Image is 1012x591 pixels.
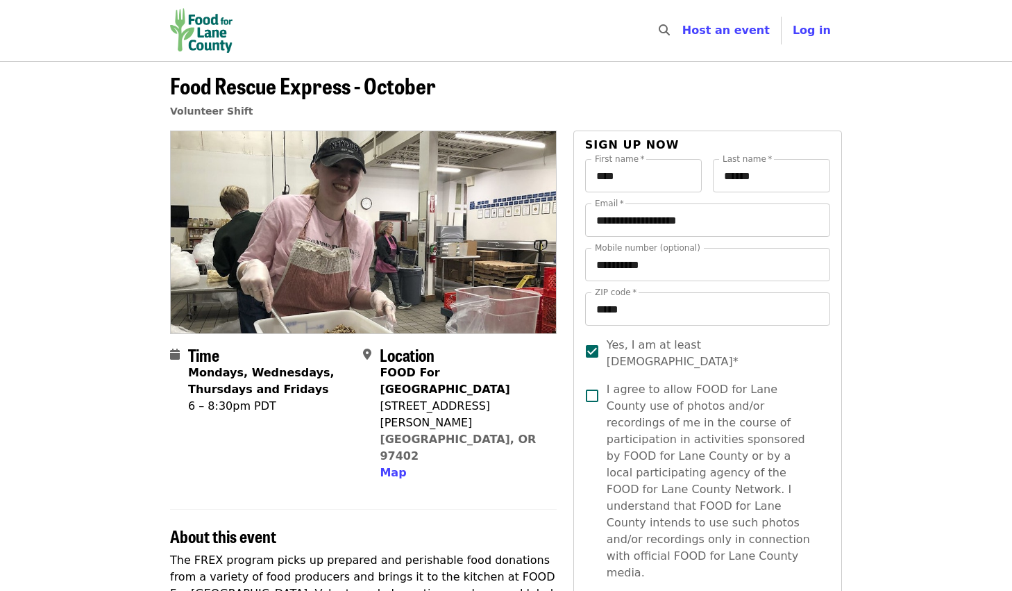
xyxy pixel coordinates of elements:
[793,24,831,37] span: Log in
[363,348,371,361] i: map-marker-alt icon
[585,203,830,237] input: Email
[782,17,842,44] button: Log in
[585,159,702,192] input: First name
[682,24,770,37] a: Host an event
[380,398,545,431] div: [STREET_ADDRESS][PERSON_NAME]
[380,342,435,367] span: Location
[188,398,352,415] div: 6 – 8:30pm PDT
[188,366,335,396] strong: Mondays, Wednesdays, Thursdays and Fridays
[171,131,556,333] img: Food Rescue Express - October organized by Food for Lane County
[595,244,700,252] label: Mobile number (optional)
[585,138,680,151] span: Sign up now
[723,155,772,163] label: Last name
[607,381,819,581] span: I agree to allow FOOD for Lane County use of photos and/or recordings of me in the course of part...
[380,433,536,463] a: [GEOGRAPHIC_DATA], OR 97402
[678,14,689,47] input: Search
[585,248,830,281] input: Mobile number (optional)
[595,155,645,163] label: First name
[595,199,624,208] label: Email
[170,106,253,117] a: Volunteer Shift
[659,24,670,37] i: search icon
[188,342,219,367] span: Time
[585,292,830,326] input: ZIP code
[380,465,406,481] button: Map
[170,524,276,548] span: About this event
[170,8,233,53] img: Food for Lane County - Home
[713,159,830,192] input: Last name
[595,288,636,297] label: ZIP code
[170,69,436,101] span: Food Rescue Express - October
[380,366,509,396] strong: FOOD For [GEOGRAPHIC_DATA]
[607,337,819,370] span: Yes, I am at least [DEMOGRAPHIC_DATA]*
[380,466,406,479] span: Map
[170,348,180,361] i: calendar icon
